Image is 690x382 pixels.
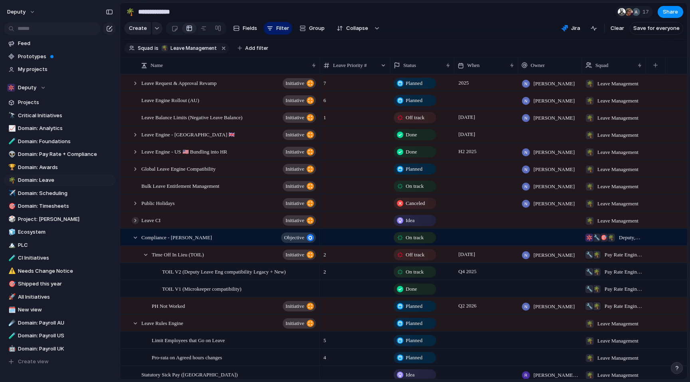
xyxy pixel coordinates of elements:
[4,161,116,173] a: 🏆Domain: Awards
[406,199,425,207] span: Canceled
[18,150,113,158] span: Domain: Pay Rate + Compliance
[141,318,183,327] span: Leave Rules Engine
[18,202,113,210] span: Domain: Timesheets
[593,234,601,242] div: 🔧
[7,202,15,210] button: 🎯
[162,267,286,276] span: TOIL V2 (Deputy Leave Eng compatibility Legacy + New)
[320,332,390,345] span: 5
[4,265,116,277] div: ⚠️Needs Change Notice
[8,202,14,211] div: 🎯
[320,264,390,276] span: 2
[605,285,642,293] span: Pay Rate Engine , Leave Management
[153,44,160,53] button: is
[286,249,304,260] span: initiative
[586,114,594,122] div: 🌴
[586,371,594,379] div: 🌴
[320,92,390,104] span: 6
[585,268,593,276] div: 🔧
[286,129,304,140] span: initiative
[600,234,608,242] div: 🎯
[18,176,113,184] span: Domain: Leave
[456,112,477,122] span: [DATE]
[456,267,478,276] span: Q4 2025
[286,146,304,158] span: initiative
[4,291,116,303] a: 🚀All Initiatives
[406,251,424,259] span: Off track
[597,200,638,208] span: Leave Management
[593,268,601,276] div: 🌴
[18,53,113,61] span: Prototypes
[406,165,422,173] span: Planned
[533,251,575,259] span: [PERSON_NAME]
[4,278,116,290] div: 🎯Shipped this year
[332,22,372,35] button: Collapse
[7,112,15,120] button: 🔭
[4,37,116,49] a: Feed
[4,82,116,94] button: Deputy
[7,163,15,171] button: 🏆
[18,241,113,249] span: PLC
[8,344,14,353] div: 🤖
[295,22,329,35] button: Group
[597,217,638,225] span: Leave Management
[129,24,147,32] span: Create
[4,122,116,134] div: 📈Domain: Analytics
[8,280,14,289] div: 🎯
[456,78,471,88] span: 2025
[533,165,575,173] span: [PERSON_NAME]
[141,232,212,242] span: Compliance - [PERSON_NAME]
[406,354,422,362] span: Planned
[585,285,593,293] div: 🔧
[18,267,113,275] span: Needs Change Notice
[4,174,116,186] a: 🌴Domain: Leave
[456,130,477,139] span: [DATE]
[4,239,116,251] a: 🏔️PLC
[597,114,638,122] span: Leave Management
[18,332,113,340] span: Domain: Payroll US
[406,79,422,87] span: Planned
[406,114,424,122] span: Off track
[283,164,316,174] button: initiative
[18,84,36,92] span: Deputy
[406,302,422,310] span: Planned
[533,80,575,88] span: [PERSON_NAME]
[4,187,116,199] div: ✈️Domain: Scheduling
[597,371,638,379] span: Leave Management
[533,148,575,156] span: [PERSON_NAME]
[456,250,477,259] span: [DATE]
[18,280,113,288] span: Shipped this year
[18,215,113,223] span: Project: [PERSON_NAME]
[586,97,594,105] div: 🌴
[406,285,417,293] span: Done
[152,352,222,362] span: Pro-rata on Agreed hours changes
[138,45,153,52] span: Squad
[406,131,417,139] span: Done
[7,124,15,132] button: 📈
[141,164,216,173] span: Global Leave Engine Compatibility
[7,267,15,275] button: ⚠️
[586,80,594,88] div: 🌴
[8,111,14,120] div: 🔭
[586,354,594,362] div: 🌴
[8,228,14,237] div: 🧊
[558,22,583,34] button: Jira
[593,285,601,293] div: 🌴
[4,252,116,264] div: 🧪CI Initiatives
[18,293,113,301] span: All Initiatives
[141,95,199,104] span: Leave Engine Rollout (AU)
[8,176,14,185] div: 🌴
[595,61,609,69] span: Squad
[7,319,15,327] button: ☄️
[611,24,624,32] span: Clear
[18,112,113,120] span: Critical Initiatives
[467,61,480,69] span: When
[18,228,113,236] span: Ecosystem
[286,95,304,106] span: initiative
[406,217,414,224] span: Idea
[4,226,116,238] div: 🧊Ecosystem
[7,176,15,184] button: 🌴
[320,109,390,122] span: 1
[7,306,15,314] button: 🗓️
[18,189,113,197] span: Domain: Scheduling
